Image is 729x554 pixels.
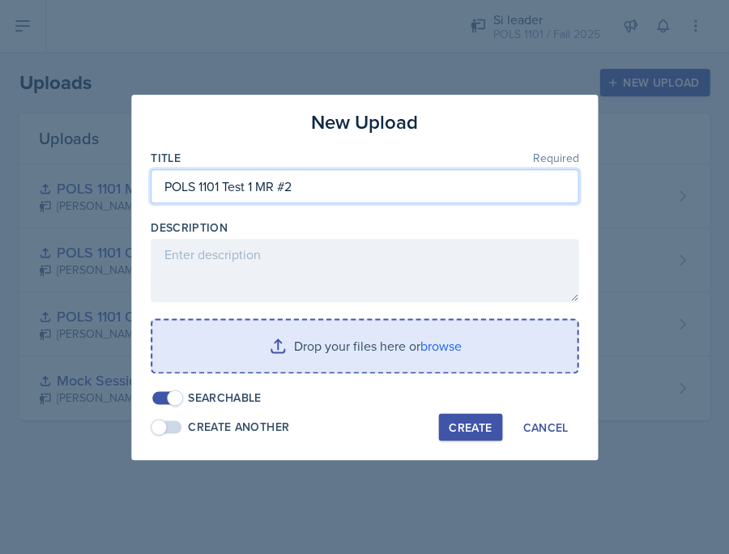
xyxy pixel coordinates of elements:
label: Description [151,219,228,236]
label: Title [151,150,181,166]
button: Cancel [512,413,578,441]
h3: New Upload [311,108,418,137]
span: Required [532,152,578,164]
button: Create [438,413,502,441]
div: Searchable [188,390,262,407]
div: Create Another [188,418,289,435]
div: Create [449,420,492,433]
div: Cancel [522,420,568,433]
input: Enter title [151,169,578,203]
